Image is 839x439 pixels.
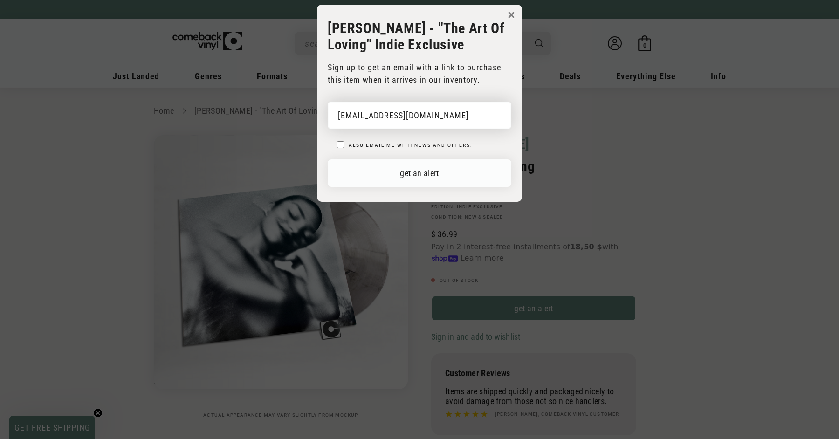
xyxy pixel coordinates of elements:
button: × [508,8,515,22]
input: email [328,102,511,129]
label: Also email me with news and offers. [349,143,473,148]
p: Sign up to get an email with a link to purchase this item when it arrives in our inventory. [328,61,511,86]
button: get an alert [328,159,511,187]
h3: [PERSON_NAME] - "The Art Of Loving" Indie Exclusive [328,20,511,53]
